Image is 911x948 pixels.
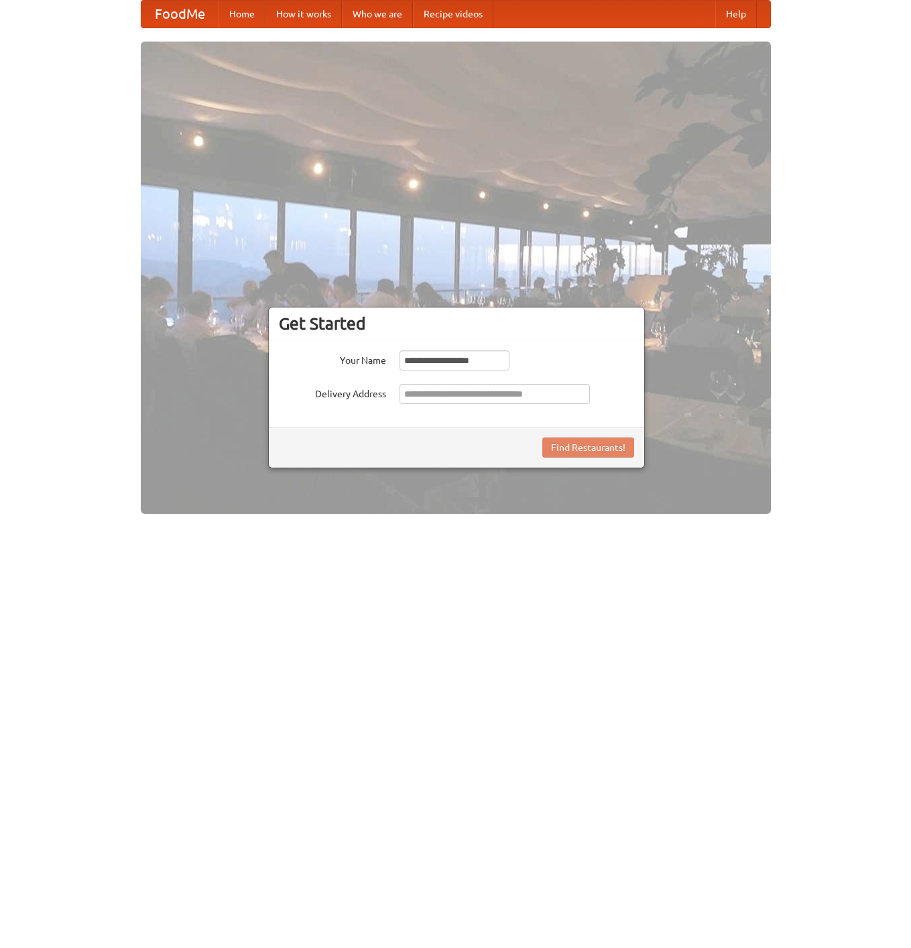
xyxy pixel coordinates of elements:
[279,314,634,334] h3: Get Started
[342,1,413,27] a: Who we are
[715,1,757,27] a: Help
[265,1,342,27] a: How it works
[219,1,265,27] a: Home
[413,1,493,27] a: Recipe videos
[279,384,386,401] label: Delivery Address
[141,1,219,27] a: FoodMe
[542,437,634,458] button: Find Restaurants!
[279,350,386,367] label: Your Name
